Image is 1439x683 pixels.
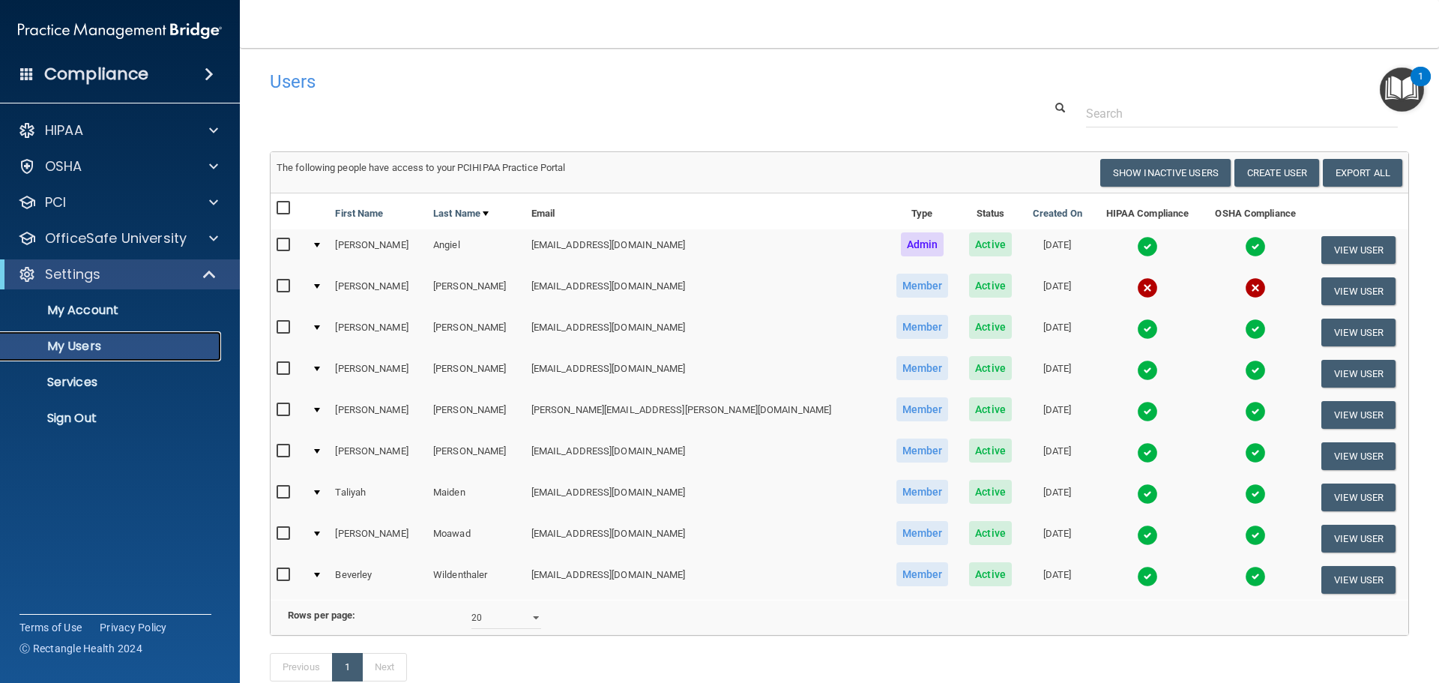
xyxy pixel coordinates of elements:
[329,394,427,436] td: [PERSON_NAME]
[270,72,925,91] h4: Users
[1245,277,1266,298] img: cross.ca9f0e7f.svg
[1321,277,1396,305] button: View User
[433,205,489,223] a: Last Name
[525,518,885,559] td: [EMAIL_ADDRESS][DOMAIN_NAME]
[100,620,167,635] a: Privacy Policy
[427,353,525,394] td: [PERSON_NAME]
[19,620,82,635] a: Terms of Use
[525,229,885,271] td: [EMAIL_ADDRESS][DOMAIN_NAME]
[1022,477,1093,518] td: [DATE]
[10,375,214,390] p: Services
[525,193,885,229] th: Email
[969,232,1012,256] span: Active
[969,480,1012,504] span: Active
[427,312,525,353] td: [PERSON_NAME]
[44,64,148,85] h4: Compliance
[329,477,427,518] td: Taliyah
[525,394,885,436] td: [PERSON_NAME][EMAIL_ADDRESS][PERSON_NAME][DOMAIN_NAME]
[969,439,1012,463] span: Active
[427,477,525,518] td: Maiden
[18,16,222,46] img: PMB logo
[45,121,83,139] p: HIPAA
[1245,484,1266,505] img: tick.e7d51cea.svg
[1202,193,1309,229] th: OSHA Compliance
[1321,401,1396,429] button: View User
[1321,484,1396,511] button: View User
[332,653,363,682] a: 1
[1180,577,1421,637] iframe: Drift Widget Chat Controller
[1137,442,1158,463] img: tick.e7d51cea.svg
[896,397,949,421] span: Member
[18,229,218,247] a: OfficeSafe University
[1323,159,1402,187] a: Export All
[525,353,885,394] td: [EMAIL_ADDRESS][DOMAIN_NAME]
[1245,525,1266,546] img: tick.e7d51cea.svg
[329,271,427,312] td: [PERSON_NAME]
[901,232,944,256] span: Admin
[525,559,885,600] td: [EMAIL_ADDRESS][DOMAIN_NAME]
[1321,525,1396,553] button: View User
[525,477,885,518] td: [EMAIL_ADDRESS][DOMAIN_NAME]
[1245,319,1266,340] img: tick.e7d51cea.svg
[362,653,407,682] a: Next
[1022,518,1093,559] td: [DATE]
[1234,159,1319,187] button: Create User
[1022,229,1093,271] td: [DATE]
[1321,566,1396,594] button: View User
[1137,277,1158,298] img: cross.ca9f0e7f.svg
[1022,394,1093,436] td: [DATE]
[335,205,383,223] a: First Name
[10,339,214,354] p: My Users
[1245,566,1266,587] img: tick.e7d51cea.svg
[1093,193,1202,229] th: HIPAA Compliance
[525,271,885,312] td: [EMAIL_ADDRESS][DOMAIN_NAME]
[896,562,949,586] span: Member
[329,229,427,271] td: [PERSON_NAME]
[427,271,525,312] td: [PERSON_NAME]
[1321,236,1396,264] button: View User
[969,397,1012,421] span: Active
[896,274,949,298] span: Member
[10,411,214,426] p: Sign Out
[329,518,427,559] td: [PERSON_NAME]
[329,353,427,394] td: [PERSON_NAME]
[427,229,525,271] td: Angiel
[1100,159,1231,187] button: Show Inactive Users
[1022,271,1093,312] td: [DATE]
[1137,401,1158,422] img: tick.e7d51cea.svg
[969,562,1012,586] span: Active
[1022,436,1093,477] td: [DATE]
[896,315,949,339] span: Member
[1418,76,1423,96] div: 1
[1245,360,1266,381] img: tick.e7d51cea.svg
[1137,319,1158,340] img: tick.e7d51cea.svg
[969,521,1012,545] span: Active
[329,559,427,600] td: Beverley
[1022,353,1093,394] td: [DATE]
[1245,401,1266,422] img: tick.e7d51cea.svg
[1245,442,1266,463] img: tick.e7d51cea.svg
[288,610,355,621] b: Rows per page:
[1321,442,1396,470] button: View User
[896,521,949,545] span: Member
[1380,67,1424,112] button: Open Resource Center, 1 new notification
[45,265,100,283] p: Settings
[1033,205,1082,223] a: Created On
[959,193,1022,229] th: Status
[427,518,525,559] td: Moawad
[1321,360,1396,388] button: View User
[1137,484,1158,505] img: tick.e7d51cea.svg
[525,312,885,353] td: [EMAIL_ADDRESS][DOMAIN_NAME]
[329,312,427,353] td: [PERSON_NAME]
[896,439,949,463] span: Member
[45,157,82,175] p: OSHA
[1245,236,1266,257] img: tick.e7d51cea.svg
[1137,236,1158,257] img: tick.e7d51cea.svg
[18,265,217,283] a: Settings
[1022,559,1093,600] td: [DATE]
[329,436,427,477] td: [PERSON_NAME]
[45,229,187,247] p: OfficeSafe University
[969,315,1012,339] span: Active
[427,436,525,477] td: [PERSON_NAME]
[10,303,214,318] p: My Account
